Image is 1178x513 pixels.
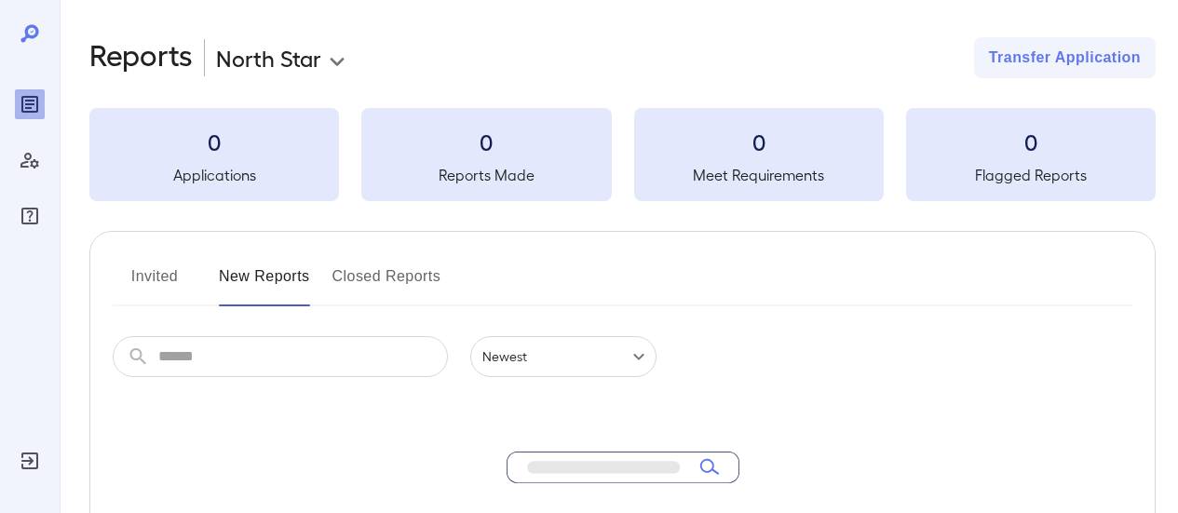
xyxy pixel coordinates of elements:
h3: 0 [89,127,339,156]
div: Newest [470,336,657,377]
h3: 0 [634,127,884,156]
p: North Star [216,43,321,73]
h5: Meet Requirements [634,164,884,186]
h2: Reports [89,37,193,78]
button: Invited [113,262,196,306]
button: Transfer Application [974,37,1156,78]
div: Manage Users [15,145,45,175]
div: FAQ [15,201,45,231]
h5: Flagged Reports [906,164,1156,186]
h5: Applications [89,164,339,186]
div: Reports [15,89,45,119]
div: Log Out [15,446,45,476]
h5: Reports Made [361,164,611,186]
button: New Reports [219,262,310,306]
h3: 0 [361,127,611,156]
button: Closed Reports [332,262,441,306]
h3: 0 [906,127,1156,156]
summary: 0Applications0Reports Made0Meet Requirements0Flagged Reports [89,108,1156,201]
